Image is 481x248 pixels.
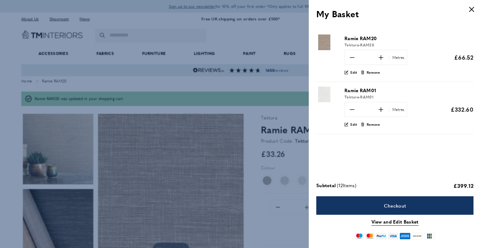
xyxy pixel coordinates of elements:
[316,196,473,215] a: Checkout
[361,70,380,75] button: Remove product "Ramie RAM20" from cart
[344,94,374,100] span: Tektura-RAM01
[367,122,380,127] span: Remove
[344,70,357,75] a: Edit product "Ramie RAM20"
[392,55,405,60] span: Metres
[344,34,377,42] span: Ramie RAM20
[451,105,473,113] span: £332.60
[465,3,478,16] button: Close panel
[453,182,473,189] span: £399.12
[350,122,357,127] span: Edit
[344,122,357,127] a: Edit product "Ramie RAM01"
[392,107,405,112] span: Metres
[316,8,473,20] h3: My Basket
[371,218,419,226] a: View and Edit Basket
[376,233,387,240] img: paypal
[344,87,376,94] span: Ramie RAM01
[454,53,473,61] span: £66.52
[361,122,380,127] button: Remove product "Ramie RAM01" from cart
[337,182,356,190] span: ( Items)
[350,70,357,75] span: Edit
[412,233,423,240] img: discover
[367,70,380,75] span: Remove
[344,42,374,48] span: Tektura-RAM20
[355,233,364,240] img: maestro
[316,87,340,104] a: Product "Ramie RAM01"
[316,182,336,190] span: Subtotal
[365,233,374,240] img: mastercard
[388,233,398,240] img: visa
[400,233,411,240] img: american-express
[339,182,343,188] span: 12
[424,233,435,240] img: jcb
[316,34,340,52] a: Product "Ramie RAM20"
